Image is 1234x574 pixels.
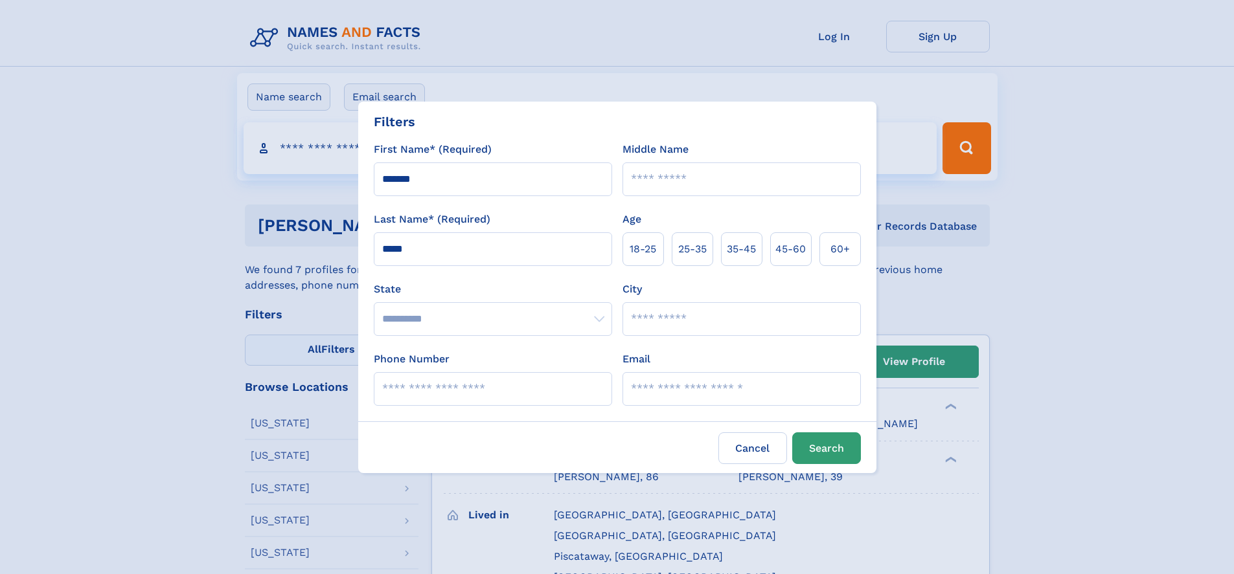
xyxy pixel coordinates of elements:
div: Filters [374,112,415,131]
span: 25‑35 [678,241,707,257]
span: 45‑60 [775,241,806,257]
span: 60+ [830,241,850,257]
label: State [374,281,612,297]
label: Cancel [718,432,787,464]
label: Middle Name [623,142,689,157]
span: 18‑25 [630,241,656,257]
label: Last Name* (Required) [374,212,490,227]
label: Email [623,351,650,367]
label: Phone Number [374,351,450,367]
label: City [623,281,642,297]
label: First Name* (Required) [374,142,492,157]
button: Search [792,432,861,464]
span: 35‑45 [727,241,756,257]
label: Age [623,212,641,227]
